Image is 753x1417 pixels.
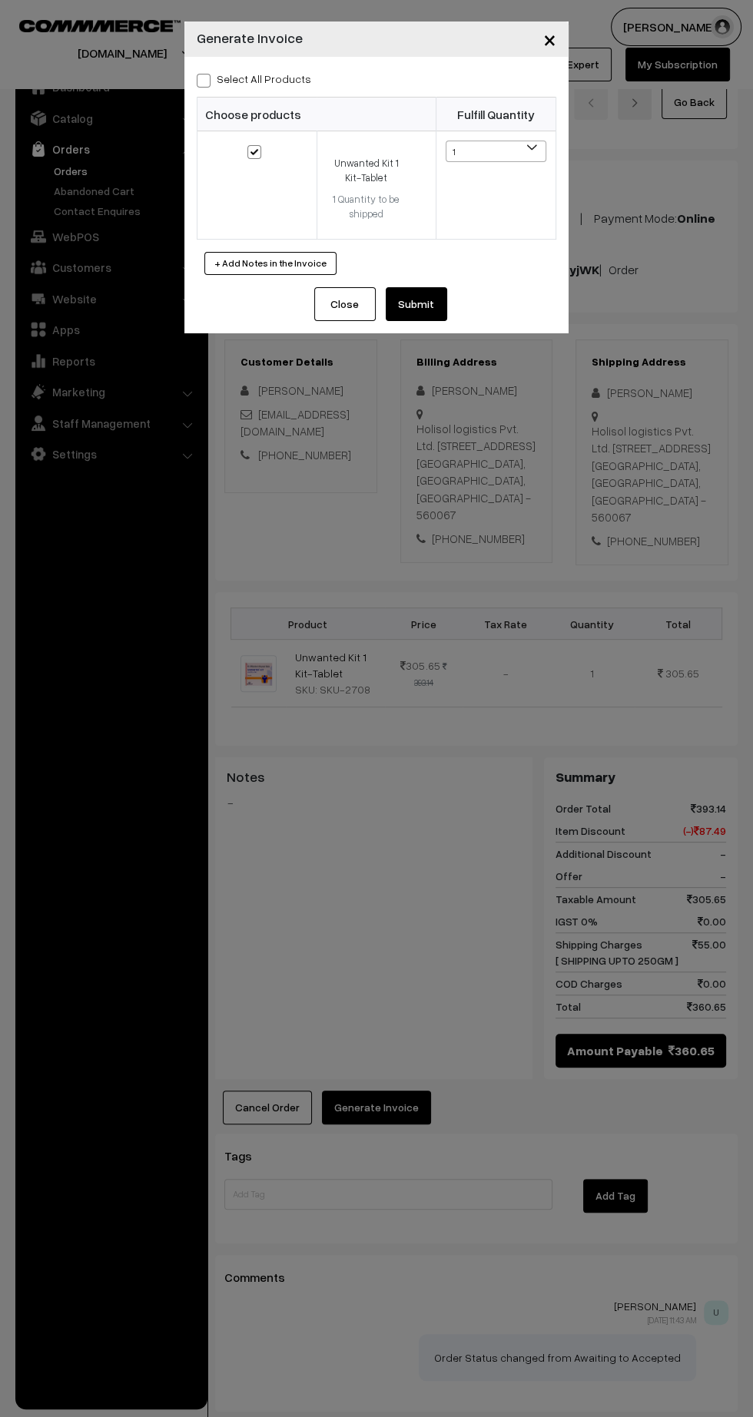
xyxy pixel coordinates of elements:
span: 1 [446,141,546,163]
button: Close [531,15,569,63]
th: Fulfill Quantity [436,98,556,131]
button: + Add Notes in the Invoice [204,252,337,275]
span: × [543,25,556,53]
button: Close [314,287,376,321]
label: Select all Products [197,71,311,87]
button: Submit [386,287,447,321]
h4: Generate Invoice [197,28,303,48]
span: 1 [446,141,546,162]
div: 1 Quantity to be shipped [327,192,406,222]
th: Choose products [197,98,436,131]
div: Unwanted Kit 1 Kit-Tablet [327,156,406,186]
